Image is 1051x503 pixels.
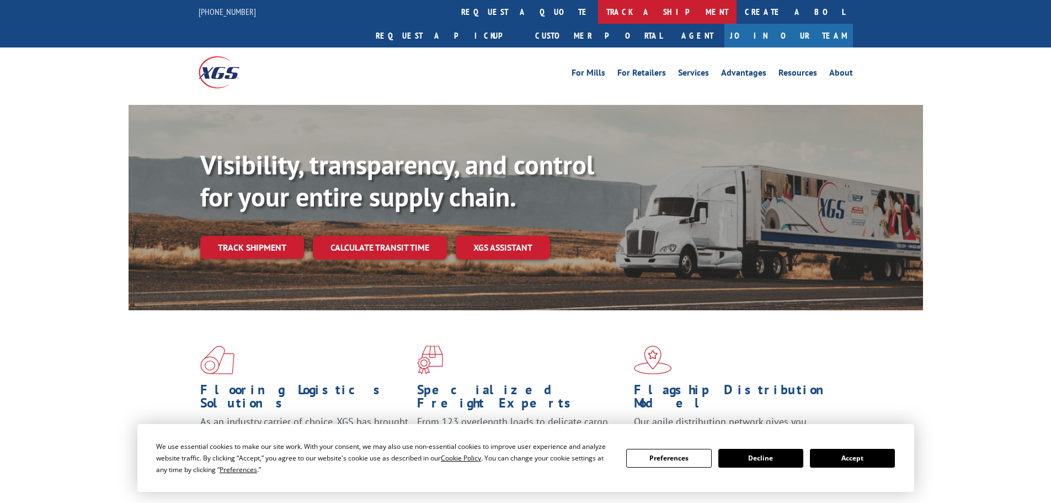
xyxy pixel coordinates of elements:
a: Join Our Team [724,24,853,47]
div: We use essential cookies to make our site work. With your consent, we may also use non-essential ... [156,441,613,475]
a: About [829,68,853,81]
span: Cookie Policy [441,453,481,463]
button: Decline [718,449,803,468]
button: Accept [810,449,895,468]
a: Advantages [721,68,766,81]
a: For Mills [572,68,605,81]
span: Our agile distribution network gives you nationwide inventory management on demand. [634,415,837,441]
b: Visibility, transparency, and control for your entire supply chain. [200,147,594,214]
h1: Flooring Logistics Solutions [200,383,409,415]
span: As an industry carrier of choice, XGS has brought innovation and dedication to flooring logistics... [200,415,408,454]
img: xgs-icon-flagship-distribution-model-red [634,346,672,374]
div: Cookie Consent Prompt [137,424,914,492]
a: [PHONE_NUMBER] [199,6,256,17]
a: XGS ASSISTANT [456,236,550,260]
a: Services [678,68,709,81]
a: Track shipment [200,236,304,259]
a: Resources [778,68,817,81]
img: xgs-icon-focused-on-flooring-red [417,346,443,374]
a: Customer Portal [527,24,670,47]
h1: Flagship Distribution Model [634,383,842,415]
a: Calculate transit time [313,236,447,260]
img: xgs-icon-total-supply-chain-intelligence-red [200,346,234,374]
button: Preferences [626,449,711,468]
h1: Specialized Freight Experts [417,383,626,415]
p: From 123 overlength loads to delicate cargo, our experienced staff knows the best way to move you... [417,415,626,464]
a: Agent [670,24,724,47]
span: Preferences [220,465,257,474]
a: Request a pickup [367,24,527,47]
a: For Retailers [617,68,666,81]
